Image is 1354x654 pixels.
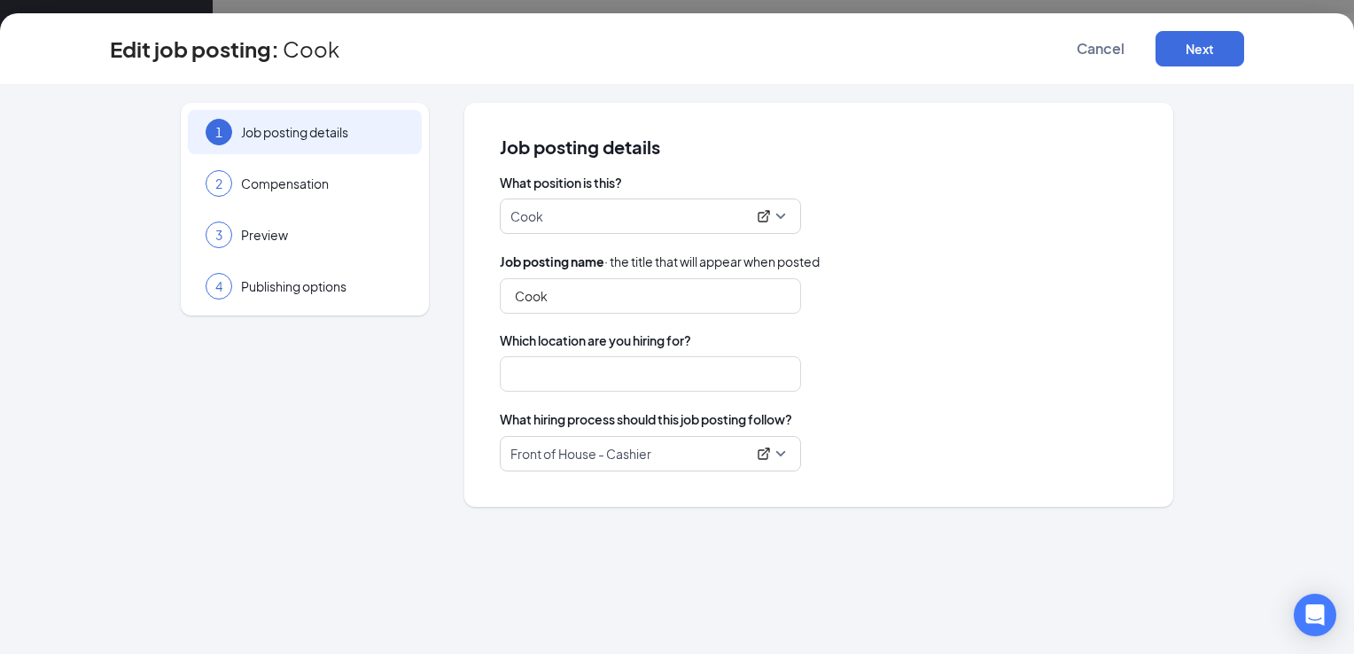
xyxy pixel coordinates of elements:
b: Job posting name [500,253,604,269]
span: Job posting details [241,123,404,141]
span: What hiring process should this job posting follow? [500,409,792,429]
span: Compensation [241,175,404,192]
span: Cancel [1077,40,1124,58]
span: 4 [215,277,222,295]
div: Front of House - Cashier [510,445,774,463]
button: Next [1156,31,1244,66]
div: Open Intercom Messenger [1294,594,1336,636]
span: Publishing options [241,277,404,295]
span: · the title that will appear when posted [500,252,820,271]
h3: Edit job posting: [110,34,279,64]
span: 2 [215,175,222,192]
span: Which location are you hiring for? [500,331,1138,349]
span: 1 [215,123,222,141]
button: Cancel [1056,31,1145,66]
div: Cook [510,207,774,225]
p: Cook [510,207,543,225]
svg: ExternalLink [757,209,771,223]
span: What position is this? [500,174,1138,191]
span: Job posting details [500,138,1138,156]
svg: ExternalLink [757,447,771,461]
span: 3 [215,226,222,244]
span: Cook [283,40,339,58]
p: Front of House - Cashier [510,445,651,463]
span: Preview [241,226,404,244]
